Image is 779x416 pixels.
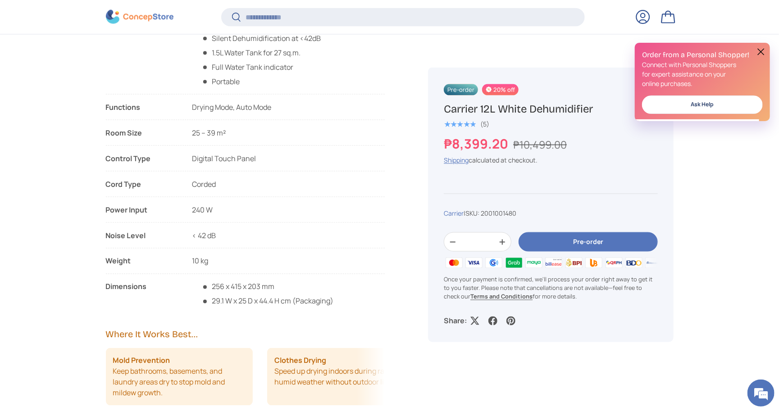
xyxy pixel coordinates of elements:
p: Share: [444,315,467,326]
img: ConcepStore [106,10,173,24]
img: qrph [604,256,624,269]
h2: Order from a Personal Shopper! [642,50,763,60]
span: 2001001480 [481,208,516,217]
strong: Mold Prevention [113,355,170,366]
strong: Clothes Drying [274,355,326,366]
img: billease [544,256,564,269]
img: visa [464,256,484,269]
span: 25 – 39 m² [192,128,226,138]
div: Room Size [106,127,178,138]
img: gcash [484,256,504,269]
span: Drying Mode, Auto Mode [192,102,272,112]
s: ₱10,499.00 [513,137,567,151]
div: Functions [106,102,178,113]
span: Digital Touch Panel [192,154,256,163]
p: Connect with Personal Shoppers for expert assistance on your online purchases. [642,60,763,88]
li: Portable [201,76,347,87]
p: Once your payment is confirmed, we'll process your order right away to get it to you faster. Plea... [444,275,657,301]
div: Control Type [106,153,178,164]
span: 240 W [192,205,213,215]
div: Cord Type [106,179,178,190]
h2: Where It Works Best... [106,328,385,341]
li: Full Water Tank indicator [201,62,347,72]
button: Pre-order [519,232,657,252]
div: Power Input [106,204,178,215]
img: master [444,256,464,269]
li: 1.5L Water Tank for 27 sq.m. [201,47,347,58]
li: Keep bathrooms, basements, and laundry areas dry to stop mold and mildew growth. [106,348,253,406]
img: grabpay [504,256,524,269]
strong: ₱8,399.20 [444,134,510,152]
span: Pre-order [444,84,478,95]
span: ★★★★★ [444,119,476,128]
li: Silent Dehumidification at <42dB [201,33,347,44]
div: calculated at checkout. [444,155,657,164]
div: Features List [106,18,178,87]
span: < 42 dB [192,231,216,240]
img: bdo [624,256,644,269]
div: Weight [106,256,178,267]
div: Noise Level [106,230,178,241]
img: metrobank [644,256,664,269]
a: Carrier [444,208,464,217]
img: bpi [564,256,584,269]
span: Corded [192,179,216,189]
a: 5.0 out of 5.0 stars (5) [444,118,489,128]
span: | [464,208,516,217]
img: ubp [584,256,604,269]
h1: Carrier 12L White Dehumidifier [444,102,657,116]
span: 10 kg [192,256,209,266]
div: 5.0 out of 5.0 stars [444,120,476,128]
span: 29.1 W x 25 D x 44.4 H cm (Packaging) [201,296,334,306]
div: (5) [480,120,489,127]
li: Speed up drying indoors during rainy or humid weather without outdoor lines. [267,348,415,406]
a: Terms and Conditions [470,292,533,300]
a: Ask Help [642,95,763,114]
span: 256 x 415 x 203 mm [201,281,334,292]
div: Dimensions [106,281,178,307]
span: 20% off [482,84,519,95]
img: maya [524,256,544,269]
span: SKU: [465,208,479,217]
a: Shipping [444,155,469,164]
